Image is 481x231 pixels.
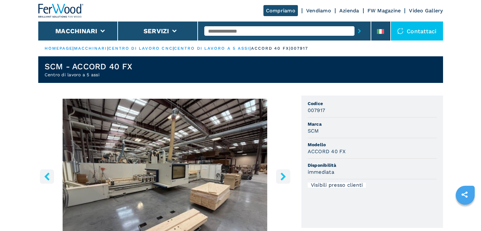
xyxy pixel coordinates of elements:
[250,46,251,51] span: |
[276,169,290,184] button: right-button
[308,127,319,134] h3: SCM
[409,8,443,14] a: Video Gallery
[173,46,174,51] span: |
[355,24,364,38] button: submit-button
[308,148,346,155] h3: ACCORD 40 FX
[55,27,97,35] button: Macchinari
[457,187,472,203] a: sharethis
[308,121,437,127] span: Marca
[108,46,173,51] a: centro di lavoro cnc
[45,46,73,51] a: HOMEPAGE
[107,46,108,51] span: |
[144,27,169,35] button: Servizi
[40,169,54,184] button: left-button
[454,203,476,226] iframe: Chat
[306,8,331,14] a: Vendiamo
[308,183,366,188] div: Visibili presso clienti
[251,46,291,51] p: accord 40 fx |
[174,46,250,51] a: centro di lavoro a 5 assi
[397,28,404,34] img: Contattaci
[391,22,443,41] div: Contattaci
[308,141,437,148] span: Modello
[308,168,334,176] h3: immediata
[45,72,133,78] h2: Centro di lavoro a 5 assi
[308,100,437,107] span: Codice
[45,61,133,72] h1: SCM - ACCORD 40 FX
[72,46,74,51] span: |
[339,8,359,14] a: Azienda
[74,46,107,51] a: macchinari
[263,5,298,16] a: Compriamo
[291,46,308,51] p: 007917
[38,4,84,18] img: Ferwood
[308,162,437,168] span: Disponibilità
[367,8,401,14] a: FW Magazine
[308,107,325,114] h3: 007917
